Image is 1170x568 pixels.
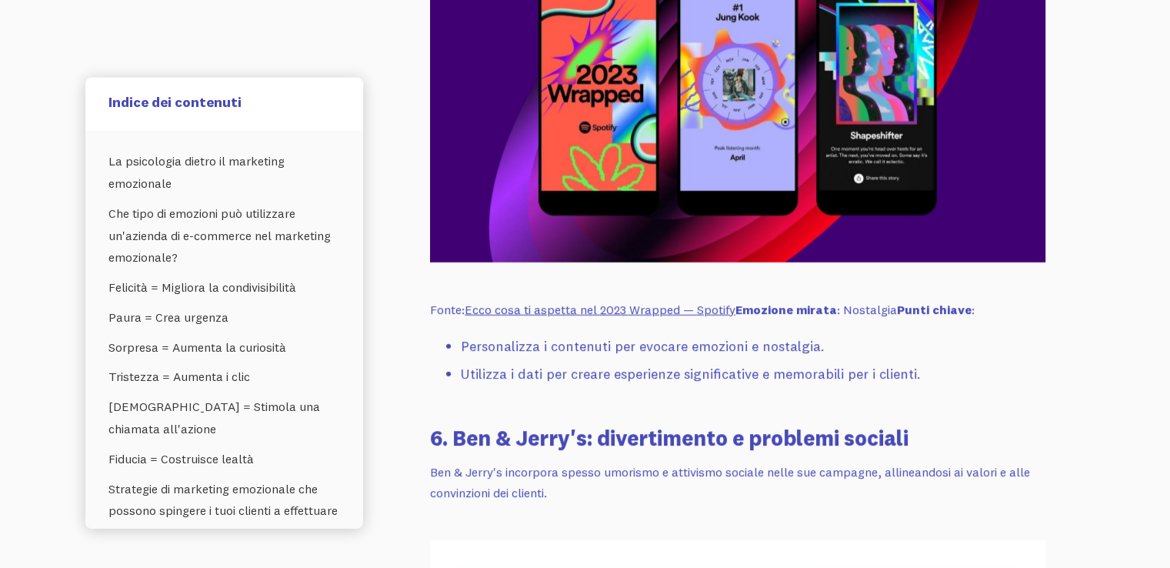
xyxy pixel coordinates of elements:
font: : [972,302,975,317]
font: Che tipo di emozioni può utilizzare un'azienda di e-commerce nel marketing emozionale? [108,205,331,265]
a: Strategie di marketing emozionale che possono spingere i tuoi clienti a effettuare un acquisto [108,473,340,547]
a: Ecco cosa ti aspetta nel 2023 Wrapped — Spotify [465,302,735,317]
font: Felicità = Migliora la condivisibilità [108,279,296,294]
font: Fiducia = Costruisce lealtà [108,450,254,466]
font: La psicologia dietro il marketing emozionale [108,152,285,190]
a: [DEMOGRAPHIC_DATA] = Stimola una chiamata all'azione [108,392,340,444]
a: Felicità = Migliora la condivisibilità [108,272,340,302]
a: Tristezza = Aumenta i clic [108,362,340,392]
font: Indice dei contenuti [108,92,242,110]
font: Emozione mirata [735,302,837,317]
font: Strategie di marketing emozionale che possono spingere i tuoi clienti a effettuare un acquisto [108,480,338,540]
font: 6. Ben & Jerry's: divertimento e problemi sociali [430,424,908,451]
a: Che tipo di emozioni può utilizzare un'azienda di e-commerce nel marketing emozionale? [108,198,340,272]
font: [DEMOGRAPHIC_DATA] = Stimola una chiamata all'azione [108,399,320,436]
a: La psicologia dietro il marketing emozionale [108,145,340,198]
font: Utilizza i dati per creare esperienze significative e memorabili per i clienti. [461,365,921,383]
font: Paura = Crea urgenza [108,309,228,324]
font: : Nostalgia [837,302,897,317]
a: Paura = Crea urgenza [108,302,340,332]
font: Sorpresa = Aumenta la curiosità [108,339,286,354]
font: Fonte: [430,302,465,317]
font: Punti chiave [897,302,972,317]
font: Ben & Jerry's incorpora spesso umorismo e attivismo sociale nelle sue campagne, allineandosi ai v... [430,464,1030,500]
font: Tristezza = Aumenta i clic [108,369,250,384]
a: Fiducia = Costruisce lealtà [108,443,340,473]
font: Personalizza i contenuti per evocare emozioni e nostalgia. [461,337,825,355]
a: Sorpresa = Aumenta la curiosità [108,332,340,362]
